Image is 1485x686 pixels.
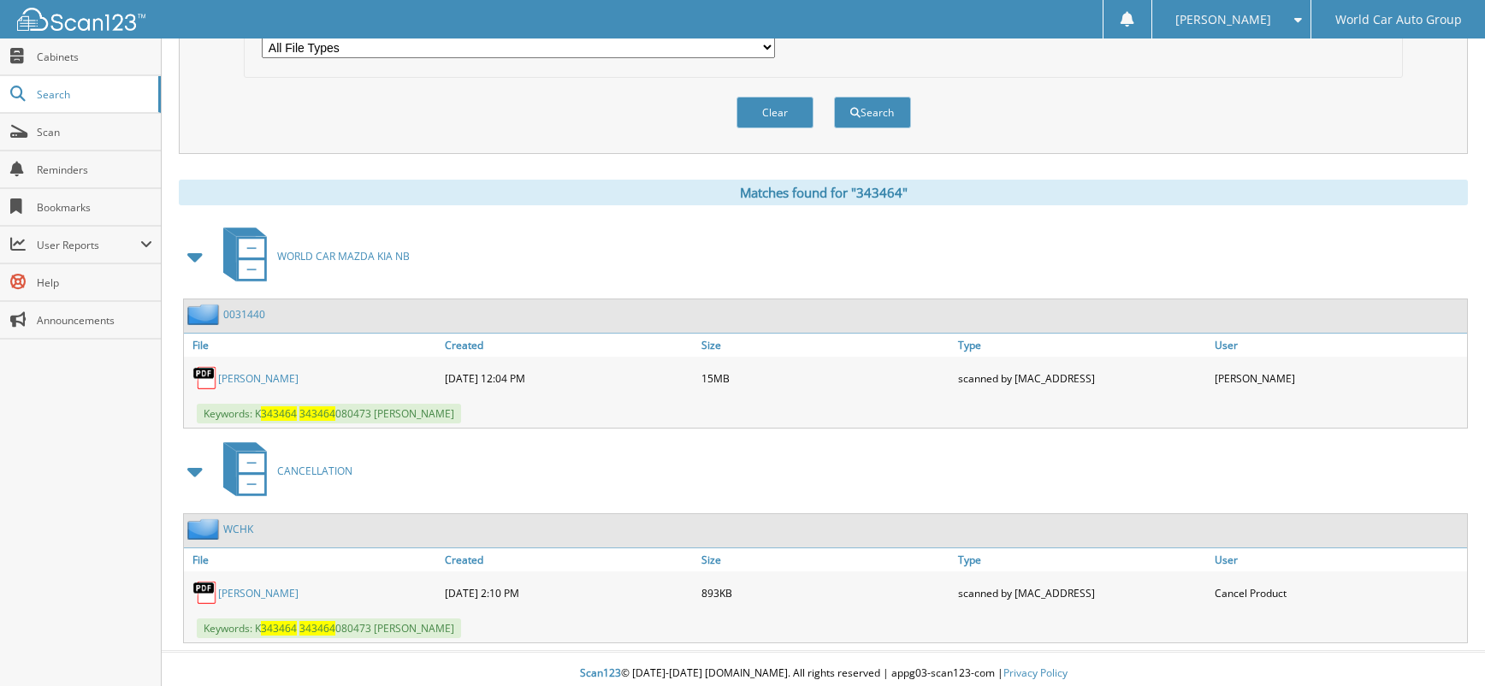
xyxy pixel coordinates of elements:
span: 343464 [261,406,297,421]
a: [PERSON_NAME] [218,371,299,386]
span: 343464 [299,621,335,636]
button: Clear [737,97,813,128]
img: PDF.png [192,580,218,606]
span: Scan [37,125,152,139]
span: Help [37,275,152,290]
div: Matches found for "343464" [179,180,1468,205]
span: [PERSON_NAME] [1175,15,1271,25]
iframe: Chat Widget [1399,604,1485,686]
a: CANCELLATION [213,437,352,505]
img: folder2.png [187,518,223,540]
a: Privacy Policy [1003,665,1068,680]
a: WORLD CAR MAZDA KIA NB [213,222,410,290]
div: Cancel Product [1210,576,1467,610]
button: Search [834,97,911,128]
a: WCHK [223,522,253,536]
a: 0031440 [223,307,265,322]
span: Announcements [37,313,152,328]
span: User Reports [37,238,140,252]
div: [DATE] 12:04 PM [441,361,697,395]
span: Keywords: K 080473 [PERSON_NAME] [197,404,461,423]
img: folder2.png [187,304,223,325]
span: Search [37,87,150,102]
div: scanned by [MAC_ADDRESS] [954,361,1210,395]
a: [PERSON_NAME] [218,586,299,600]
div: 15MB [697,361,954,395]
a: Created [441,334,697,357]
a: File [184,334,441,357]
div: [PERSON_NAME] [1210,361,1467,395]
a: User [1210,334,1467,357]
span: Keywords: K 080473 [PERSON_NAME] [197,618,461,638]
a: Size [697,548,954,571]
span: Scan123 [580,665,621,680]
div: 893KB [697,576,954,610]
a: File [184,548,441,571]
div: scanned by [MAC_ADDRESS] [954,576,1210,610]
span: CANCELLATION [277,464,352,478]
a: Type [954,334,1210,357]
span: World Car Auto Group [1335,15,1462,25]
span: 343464 [261,621,297,636]
a: User [1210,548,1467,571]
a: Type [954,548,1210,571]
span: Cabinets [37,50,152,64]
span: Reminders [37,163,152,177]
span: Bookmarks [37,200,152,215]
img: scan123-logo-white.svg [17,8,145,31]
div: [DATE] 2:10 PM [441,576,697,610]
img: PDF.png [192,365,218,391]
a: Size [697,334,954,357]
span: 343464 [299,406,335,421]
span: WORLD CAR MAZDA KIA NB [277,249,410,263]
a: Created [441,548,697,571]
